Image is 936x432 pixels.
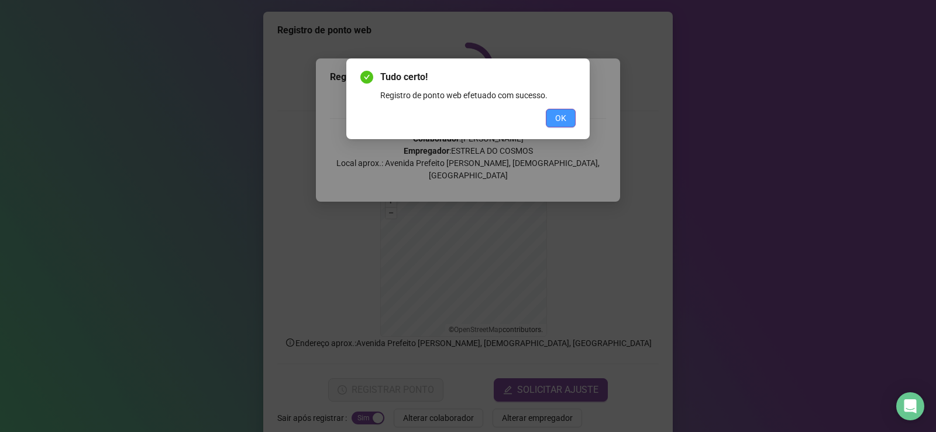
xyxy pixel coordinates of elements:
[546,109,576,127] button: OK
[380,70,576,84] span: Tudo certo!
[380,89,576,102] div: Registro de ponto web efetuado com sucesso.
[896,392,924,420] div: Open Intercom Messenger
[555,112,566,125] span: OK
[360,71,373,84] span: check-circle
